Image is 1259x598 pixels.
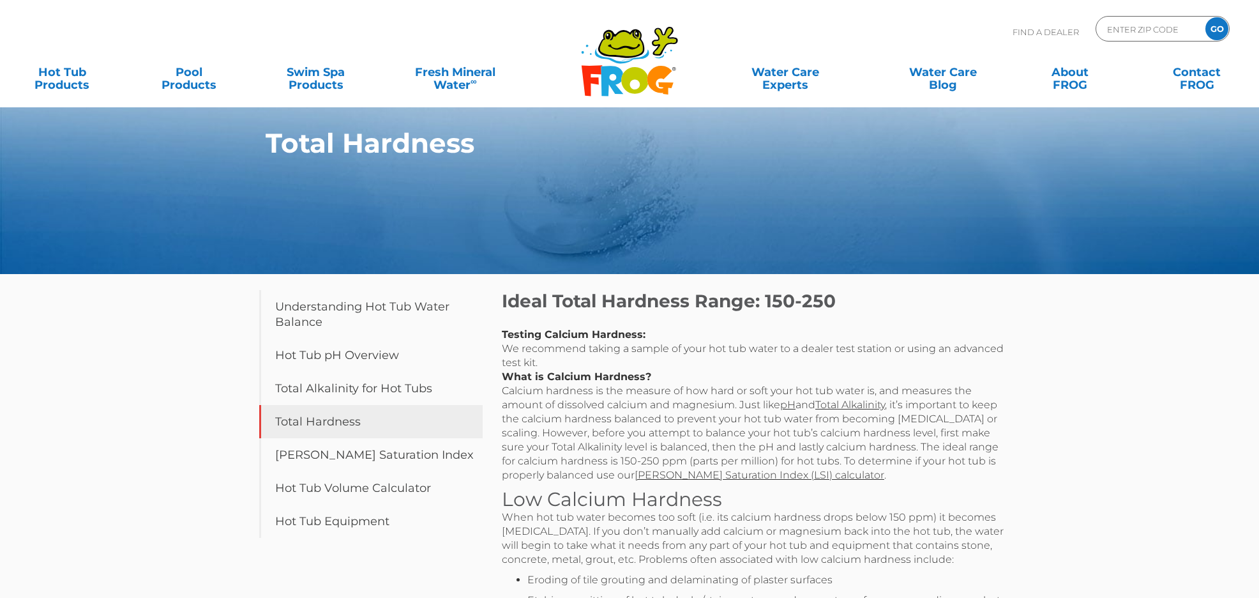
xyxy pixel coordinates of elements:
[266,59,365,85] a: Swim SpaProducts
[705,59,866,85] a: Water CareExperts
[635,469,884,481] a: [PERSON_NAME] Saturation Index (LSI) calculator
[259,290,483,339] a: Understanding Hot Tub Water Balance
[140,59,239,85] a: PoolProducts
[1106,20,1192,38] input: Zip Code Form
[13,59,112,85] a: Hot TubProducts
[502,489,1013,510] h3: Low Calcium Hardness
[1205,17,1228,40] input: GO
[894,59,993,85] a: Water CareBlog
[259,339,483,372] a: Hot Tub pH Overview
[266,128,936,158] h1: Total Hardness
[259,438,483,471] a: [PERSON_NAME] Saturation Index
[471,76,477,86] sup: ∞
[502,328,645,341] strong: Testing Calcium Hardness:
[502,328,1013,482] p: We recommend taking a sample of your hot tub water to a dealer test station or using an advanced ...
[502,371,651,383] strong: What is Calcium Hardness?
[815,399,885,411] a: Total Alkalinity
[1021,59,1120,85] a: AboutFROG
[259,471,483,505] a: Hot Tub Volume Calculator
[1013,16,1079,48] p: Find A Dealer
[502,290,1013,312] h2: Ideal Total Hardness Range: 150-250
[259,405,483,438] a: Total Hardness
[502,510,1013,567] p: When hot tub water becomes too soft (i.e. its calcium hardness drops below 150 ppm) it becomes [M...
[259,505,483,538] a: Hot Tub Equipment
[527,573,1013,587] li: Eroding of tile grouting and delaminating of plaster surfaces
[1147,59,1246,85] a: ContactFROG
[259,372,483,405] a: Total Alkalinity for Hot Tubs
[780,399,795,411] a: pH
[393,59,516,85] a: Fresh MineralWater∞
